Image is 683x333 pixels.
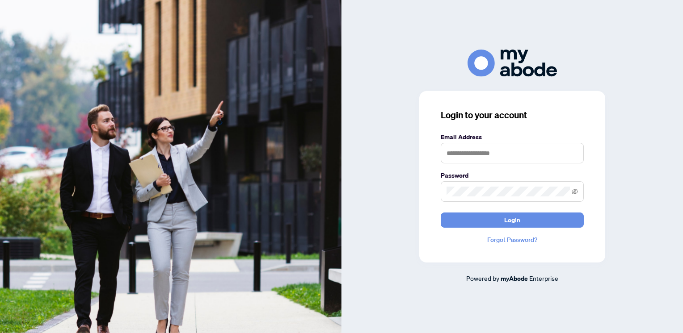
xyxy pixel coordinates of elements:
span: Enterprise [529,274,558,282]
label: Password [441,171,584,180]
a: myAbode [501,274,528,283]
h3: Login to your account [441,109,584,121]
label: Email Address [441,132,584,142]
span: eye-invisible [572,188,578,195]
span: Login [504,213,520,227]
button: Login [441,212,584,228]
a: Forgot Password? [441,235,584,245]
img: ma-logo [468,50,557,77]
span: Powered by [466,274,499,282]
